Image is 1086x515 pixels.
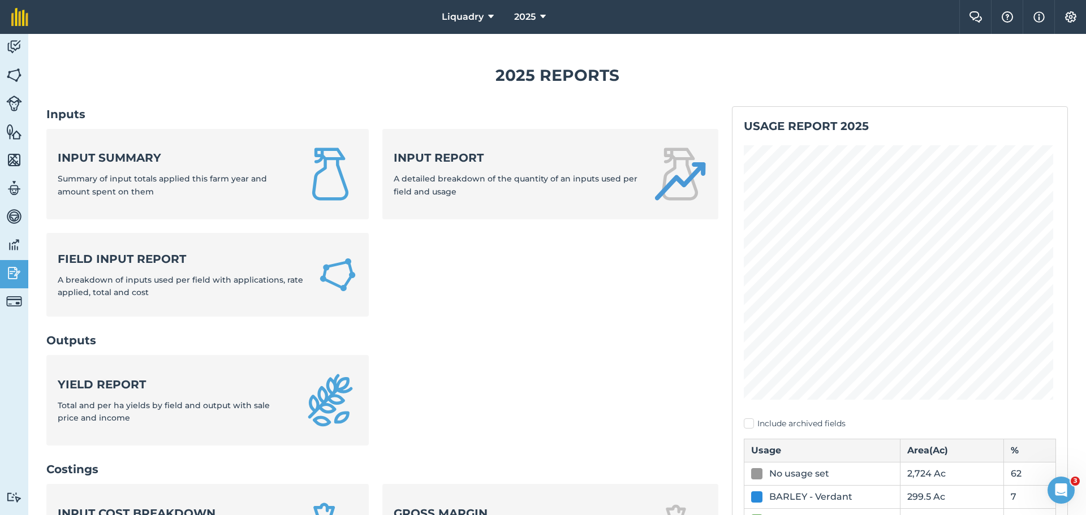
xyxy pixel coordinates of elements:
span: Summary of input totals applied this farm year and amount spent on them [58,174,267,196]
strong: Input report [394,150,639,166]
a: Input summarySummary of input totals applied this farm year and amount spent on them [46,129,369,219]
a: Field Input ReportA breakdown of inputs used per field with applications, rate applied, total and... [46,233,369,317]
img: svg+xml;base64,PD94bWwgdmVyc2lvbj0iMS4wIiBlbmNvZGluZz0idXRmLTgiPz4KPCEtLSBHZW5lcmF0b3I6IEFkb2JlIE... [6,265,22,282]
th: % [1004,439,1056,462]
img: svg+xml;base64,PD94bWwgdmVyc2lvbj0iMS4wIiBlbmNvZGluZz0idXRmLTgiPz4KPCEtLSBHZW5lcmF0b3I6IEFkb2JlIE... [6,293,22,309]
img: fieldmargin Logo [11,8,28,26]
h2: Usage report 2025 [744,118,1056,134]
img: svg+xml;base64,PD94bWwgdmVyc2lvbj0iMS4wIiBlbmNvZGluZz0idXRmLTgiPz4KPCEtLSBHZW5lcmF0b3I6IEFkb2JlIE... [6,38,22,55]
img: svg+xml;base64,PD94bWwgdmVyc2lvbj0iMS4wIiBlbmNvZGluZz0idXRmLTgiPz4KPCEtLSBHZW5lcmF0b3I6IEFkb2JlIE... [6,236,22,253]
img: svg+xml;base64,PHN2ZyB4bWxucz0iaHR0cDovL3d3dy53My5vcmcvMjAwMC9zdmciIHdpZHRoPSIxNyIgaGVpZ2h0PSIxNy... [1033,10,1045,24]
strong: Field Input Report [58,251,304,267]
img: svg+xml;base64,PD94bWwgdmVyc2lvbj0iMS4wIiBlbmNvZGluZz0idXRmLTgiPz4KPCEtLSBHZW5lcmF0b3I6IEFkb2JlIE... [6,492,22,503]
td: 62 [1004,462,1056,485]
strong: Input summary [58,150,290,166]
div: BARLEY - Verdant [769,490,852,504]
img: Input summary [303,147,357,201]
td: 299.5 Ac [900,485,1004,508]
span: 3 [1071,477,1080,486]
img: Two speech bubbles overlapping with the left bubble in the forefront [969,11,982,23]
img: svg+xml;base64,PD94bWwgdmVyc2lvbj0iMS4wIiBlbmNvZGluZz0idXRmLTgiPz4KPCEtLSBHZW5lcmF0b3I6IEFkb2JlIE... [6,96,22,111]
a: Input reportA detailed breakdown of the quantity of an inputs used per field and usage [382,129,718,219]
img: Field Input Report [318,254,357,296]
strong: Yield report [58,376,290,392]
th: Usage [744,439,900,462]
span: Total and per ha yields by field and output with sale price and income [58,400,270,423]
span: A breakdown of inputs used per field with applications, rate applied, total and cost [58,275,303,297]
label: Include archived fields [744,418,1056,430]
img: Yield report [303,373,357,427]
img: svg+xml;base64,PD94bWwgdmVyc2lvbj0iMS4wIiBlbmNvZGluZz0idXRmLTgiPz4KPCEtLSBHZW5lcmF0b3I6IEFkb2JlIE... [6,180,22,197]
div: No usage set [769,467,829,481]
td: 7 [1004,485,1056,508]
h2: Inputs [46,106,718,122]
img: svg+xml;base64,PHN2ZyB4bWxucz0iaHR0cDovL3d3dy53My5vcmcvMjAwMC9zdmciIHdpZHRoPSI1NiIgaGVpZ2h0PSI2MC... [6,123,22,140]
img: svg+xml;base64,PHN2ZyB4bWxucz0iaHR0cDovL3d3dy53My5vcmcvMjAwMC9zdmciIHdpZHRoPSI1NiIgaGVpZ2h0PSI2MC... [6,152,22,168]
img: Input report [653,147,707,201]
h2: Costings [46,461,718,477]
span: A detailed breakdown of the quantity of an inputs used per field and usage [394,174,637,196]
span: Liquadry [442,10,484,24]
img: svg+xml;base64,PD94bWwgdmVyc2lvbj0iMS4wIiBlbmNvZGluZz0idXRmLTgiPz4KPCEtLSBHZW5lcmF0b3I6IEFkb2JlIE... [6,208,22,225]
th: Area ( Ac ) [900,439,1004,462]
a: Yield reportTotal and per ha yields by field and output with sale price and income [46,355,369,445]
img: A question mark icon [1001,11,1014,23]
span: 2025 [514,10,536,24]
img: svg+xml;base64,PHN2ZyB4bWxucz0iaHR0cDovL3d3dy53My5vcmcvMjAwMC9zdmciIHdpZHRoPSI1NiIgaGVpZ2h0PSI2MC... [6,67,22,84]
h2: Outputs [46,332,718,348]
td: 2,724 Ac [900,462,1004,485]
h1: 2025 Reports [46,63,1068,88]
img: A cog icon [1064,11,1078,23]
iframe: Intercom live chat [1048,477,1075,504]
